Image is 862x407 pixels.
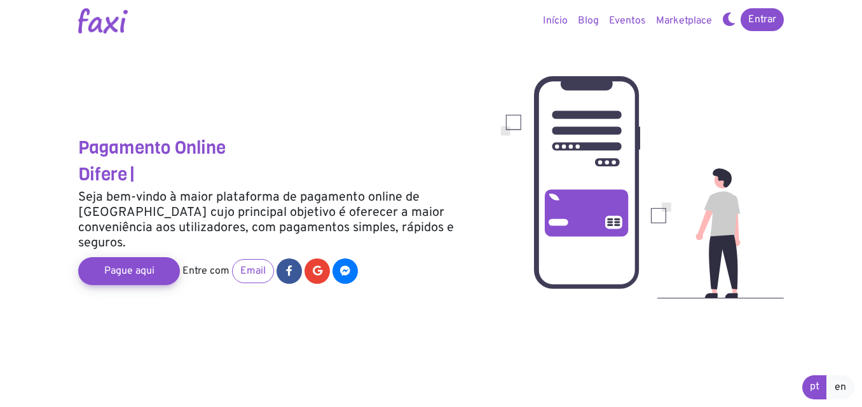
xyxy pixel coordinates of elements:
a: Início [538,8,573,34]
span: Entre com [182,265,229,277]
a: Eventos [604,8,651,34]
a: Email [232,259,274,283]
img: Logotipo Faxi Online [78,8,128,34]
a: en [826,375,854,399]
span: Difere [78,163,127,186]
h3: Pagamento Online [78,137,482,159]
a: Pague aqui [78,257,180,285]
a: pt [802,375,827,399]
a: Entrar [741,8,784,31]
a: Blog [573,8,604,34]
a: Marketplace [651,8,717,34]
h5: Seja bem-vindo à maior plataforma de pagamento online de [GEOGRAPHIC_DATA] cujo principal objetiv... [78,190,482,251]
